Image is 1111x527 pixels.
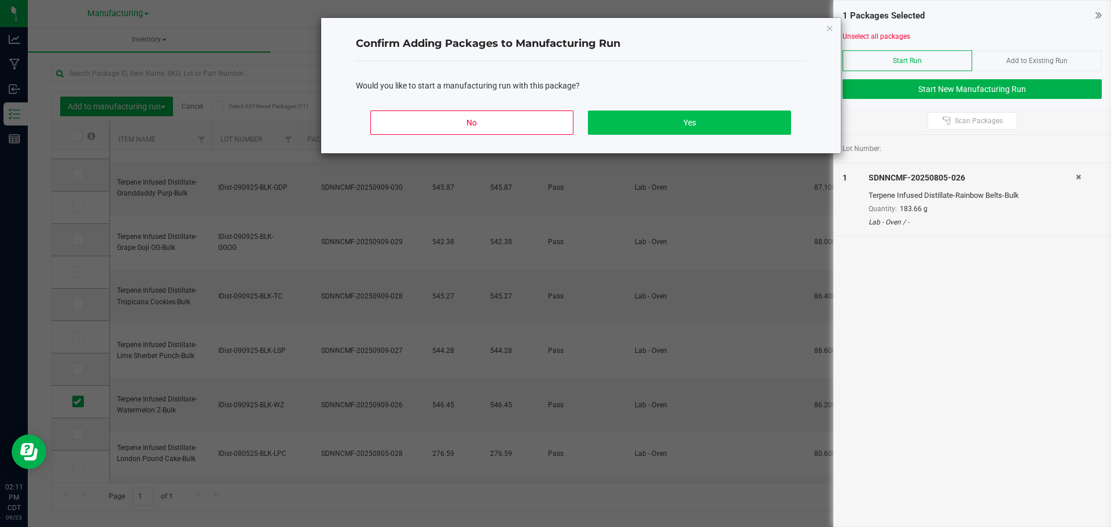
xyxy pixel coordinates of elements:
[12,434,46,469] iframe: Resource center
[356,80,806,92] div: Would you like to start a manufacturing run with this package?
[370,110,573,135] button: No
[826,21,834,35] button: Close
[588,110,790,135] button: Yes
[356,36,806,51] h4: Confirm Adding Packages to Manufacturing Run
